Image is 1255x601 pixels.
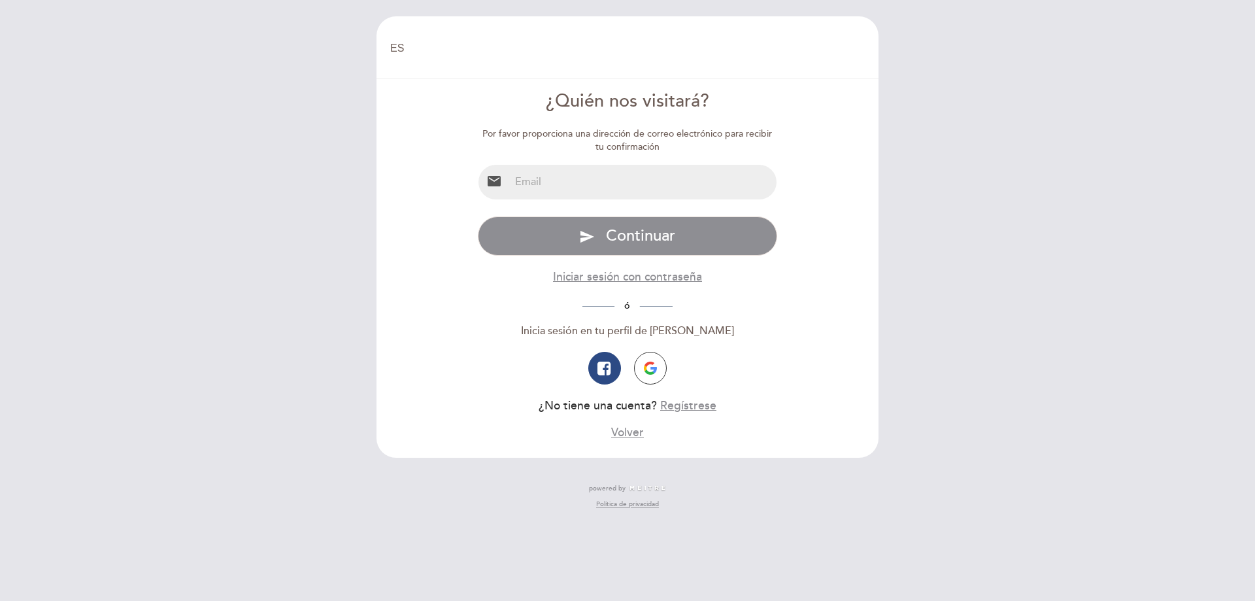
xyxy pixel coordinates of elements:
[539,399,657,413] span: ¿No tiene una cuenta?
[611,424,644,441] button: Volver
[553,269,702,285] button: Iniciar sesión con contraseña
[478,324,778,339] div: Inicia sesión en tu perfil de [PERSON_NAME]
[478,89,778,114] div: ¿Quién nos visitará?
[596,500,659,509] a: Política de privacidad
[486,173,502,189] i: email
[579,229,595,245] i: send
[614,300,640,311] span: ó
[478,216,778,256] button: send Continuar
[606,226,675,245] span: Continuar
[660,398,716,414] button: Regístrese
[478,128,778,154] div: Por favor proporciona una dirección de correo electrónico para recibir tu confirmación
[589,484,666,493] a: powered by
[644,362,657,375] img: icon-google.png
[629,485,666,492] img: MEITRE
[510,165,777,199] input: Email
[589,484,626,493] span: powered by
